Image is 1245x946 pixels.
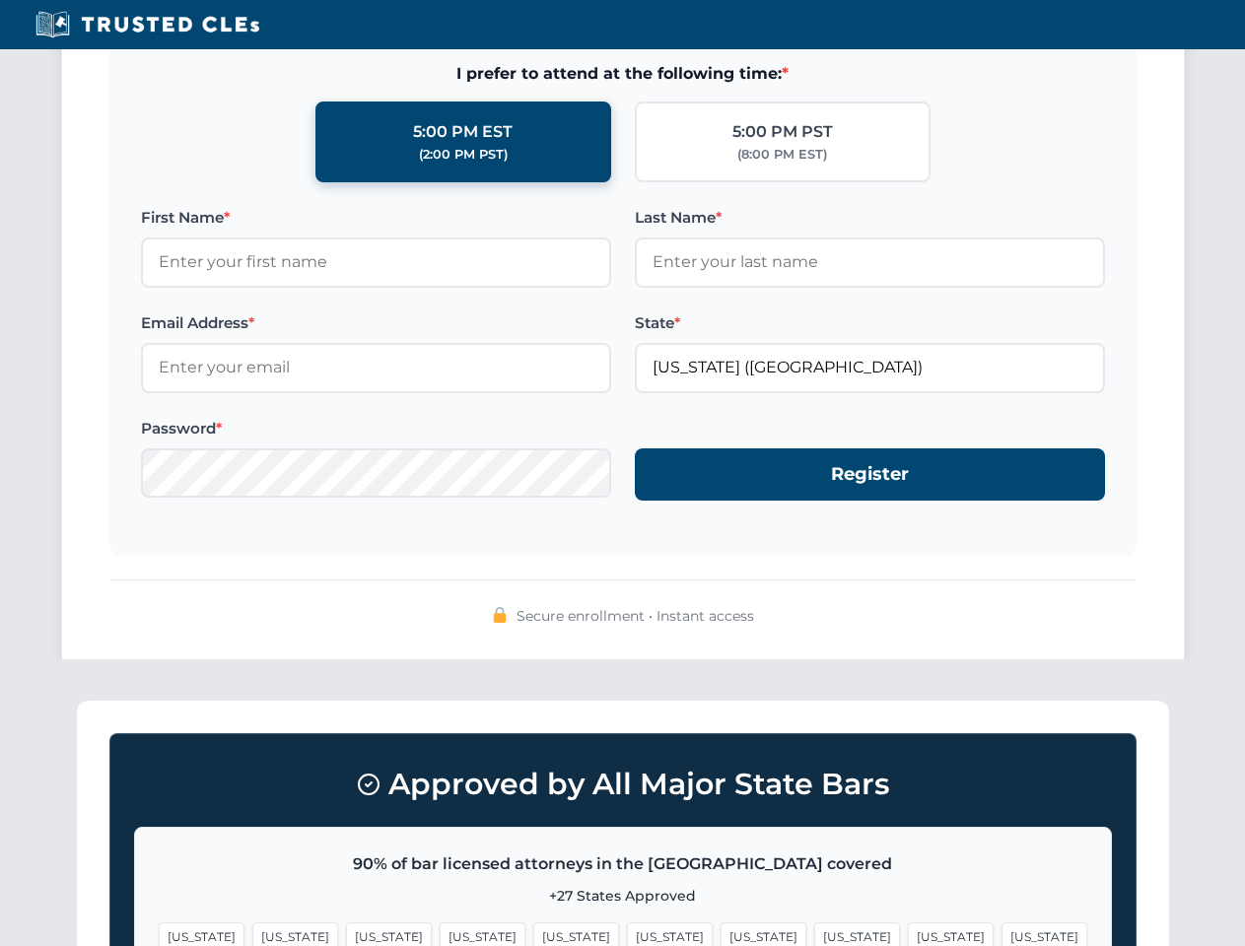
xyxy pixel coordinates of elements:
[635,206,1105,230] label: Last Name
[30,10,265,39] img: Trusted CLEs
[492,607,508,623] img: 🔒
[141,311,611,335] label: Email Address
[737,145,827,165] div: (8:00 PM EST)
[141,61,1105,87] span: I prefer to attend at the following time:
[134,758,1112,811] h3: Approved by All Major State Bars
[635,237,1105,287] input: Enter your last name
[635,311,1105,335] label: State
[159,851,1087,877] p: 90% of bar licensed attorneys in the [GEOGRAPHIC_DATA] covered
[159,885,1087,907] p: +27 States Approved
[635,448,1105,501] button: Register
[141,417,611,440] label: Password
[413,119,513,145] div: 5:00 PM EST
[141,343,611,392] input: Enter your email
[141,237,611,287] input: Enter your first name
[141,206,611,230] label: First Name
[732,119,833,145] div: 5:00 PM PST
[517,605,754,627] span: Secure enrollment • Instant access
[635,343,1105,392] input: Florida (FL)
[419,145,508,165] div: (2:00 PM PST)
